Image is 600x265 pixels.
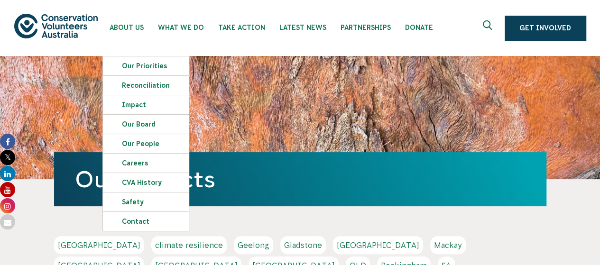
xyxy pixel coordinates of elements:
[14,14,98,38] img: logo.svg
[505,16,586,40] a: Get Involved
[103,134,189,153] a: Our People
[151,236,227,254] a: climate resilience
[103,56,189,75] a: Our Priorities
[103,154,189,173] a: Careers
[158,24,204,31] span: What We Do
[405,24,433,31] span: Donate
[483,20,495,36] span: Expand search box
[341,24,391,31] span: Partnerships
[234,236,273,254] a: Geelong
[103,95,189,114] a: Impact
[218,24,265,31] span: Take Action
[103,192,189,211] a: Safety
[103,115,189,134] a: Our Board
[333,236,423,254] a: [GEOGRAPHIC_DATA]
[103,76,189,95] a: Reconciliation
[110,24,144,31] span: About Us
[103,173,189,192] a: CVA history
[103,212,189,231] a: Contact
[54,236,144,254] a: [GEOGRAPHIC_DATA]
[430,236,466,254] a: Mackay
[280,236,326,254] a: Gladstone
[477,17,500,39] button: Expand search box Close search box
[279,24,326,31] span: Latest News
[75,166,215,192] a: Our Projects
